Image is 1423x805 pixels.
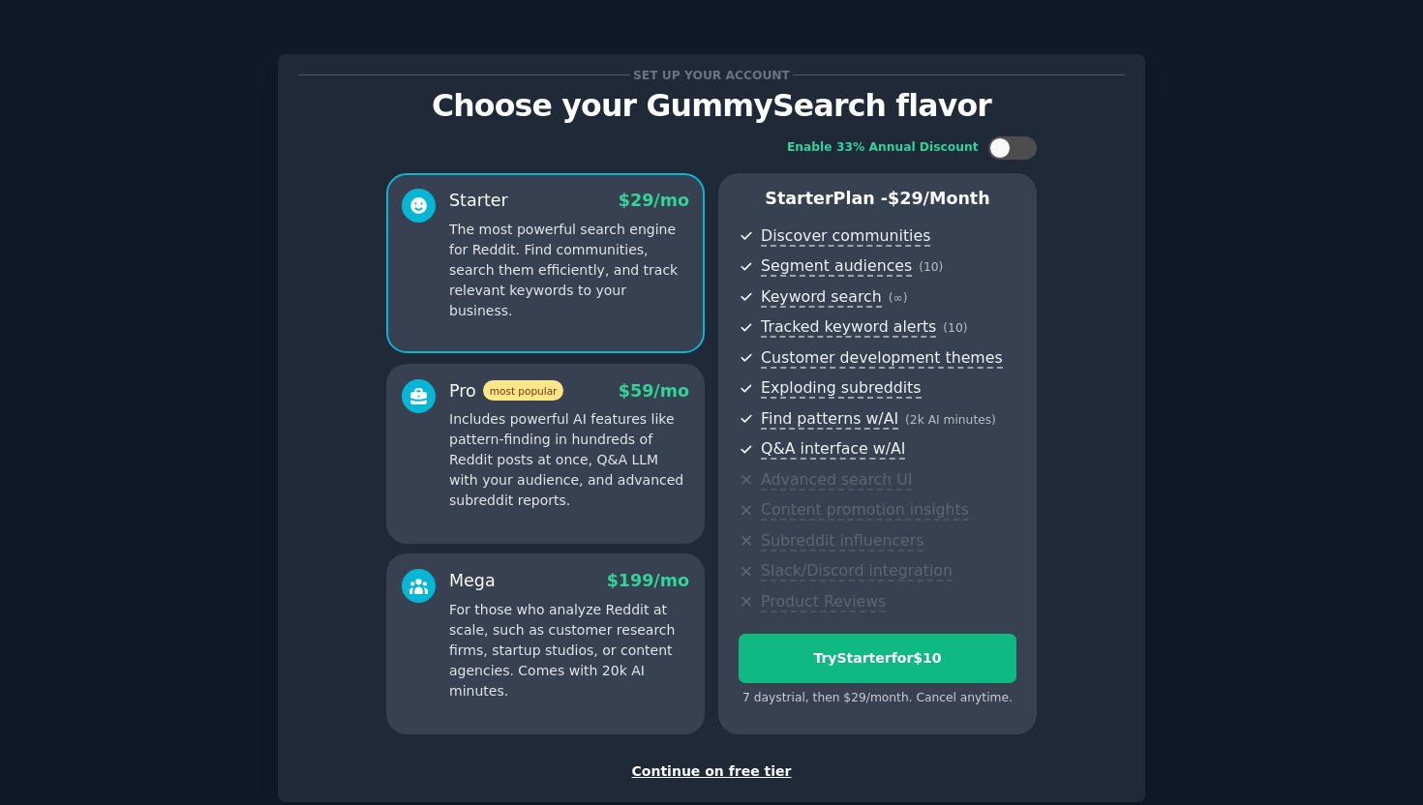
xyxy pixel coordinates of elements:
div: Mega [449,569,496,593]
span: Slack/Discord integration [761,561,953,581]
span: Subreddit influencers [761,531,923,552]
span: Content promotion insights [761,500,969,521]
p: Includes powerful AI features like pattern-finding in hundreds of Reddit posts at once, Q&A LLM w... [449,409,689,511]
span: Q&A interface w/AI [761,439,905,460]
div: Continue on free tier [298,761,1125,782]
span: Advanced search UI [761,470,912,491]
span: Exploding subreddits [761,378,921,399]
span: Keyword search [761,287,882,308]
span: $ 29 /month [888,189,990,208]
div: Try Starter for $10 [740,648,1015,669]
span: Product Reviews [761,592,886,612]
span: $ 199 /mo [607,571,689,590]
span: Tracked keyword alerts [761,317,936,338]
span: Customer development themes [761,348,1003,369]
span: most popular [483,380,564,401]
p: Starter Plan - [739,187,1016,211]
span: Find patterns w/AI [761,409,898,430]
button: TryStarterfor$10 [739,634,1016,683]
div: Enable 33% Annual Discount [787,139,979,157]
span: Discover communities [761,226,930,247]
span: $ 29 /mo [619,191,689,210]
p: Choose your GummySearch flavor [298,89,1125,123]
span: ( 2k AI minutes ) [905,413,996,427]
span: Segment audiences [761,256,912,277]
span: ( 10 ) [943,321,967,335]
span: $ 59 /mo [619,381,689,401]
span: Set up your account [630,65,794,85]
div: Pro [449,379,563,403]
span: ( 10 ) [919,260,943,274]
p: The most powerful search engine for Reddit. Find communities, search them efficiently, and track ... [449,220,689,321]
p: For those who analyze Reddit at scale, such as customer research firms, startup studios, or conte... [449,600,689,701]
div: Starter [449,189,508,213]
span: ( ∞ ) [889,291,908,305]
div: 7 days trial, then $ 29 /month . Cancel anytime. [739,690,1016,707]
